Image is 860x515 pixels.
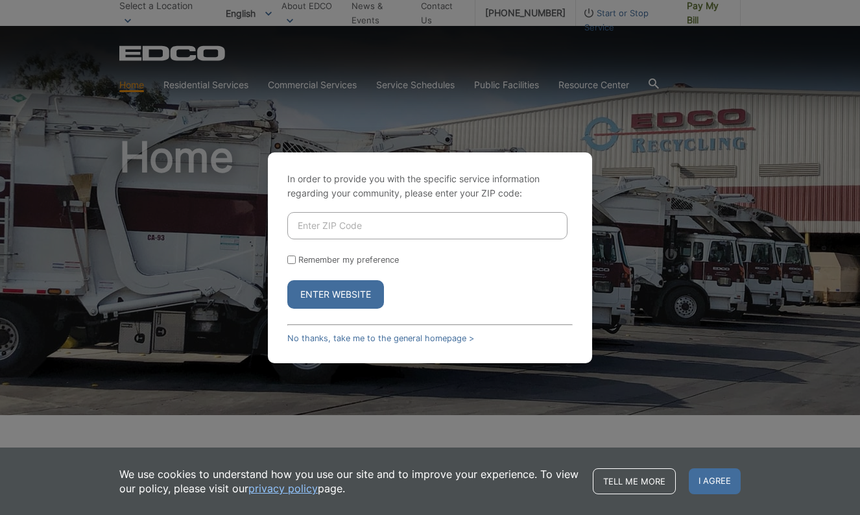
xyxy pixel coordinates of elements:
[298,255,399,265] label: Remember my preference
[119,467,580,496] p: We use cookies to understand how you use our site and to improve your experience. To view our pol...
[248,481,318,496] a: privacy policy
[287,212,567,239] input: Enter ZIP Code
[287,333,474,343] a: No thanks, take me to the general homepage >
[593,468,676,494] a: Tell me more
[287,172,573,200] p: In order to provide you with the specific service information regarding your community, please en...
[287,280,384,309] button: Enter Website
[689,468,741,494] span: I agree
